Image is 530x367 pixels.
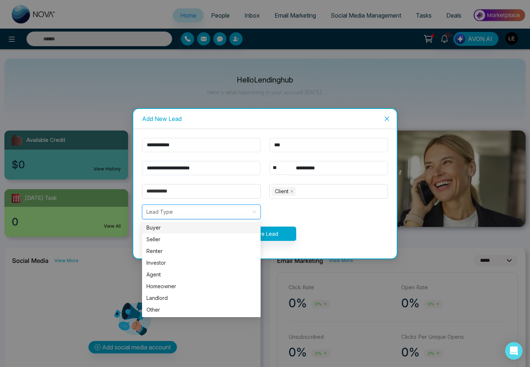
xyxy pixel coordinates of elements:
div: Landlord [142,292,261,304]
span: Client [272,187,295,196]
div: Seller [146,235,256,243]
div: Other [142,304,261,316]
div: Open Intercom Messenger [505,342,523,360]
div: Landlord [146,294,256,302]
div: Agent [146,271,256,279]
div: Agent [142,269,261,280]
button: Save Lead [234,227,296,241]
div: Renter [146,247,256,255]
div: Buyer [146,224,256,232]
div: Investor [142,257,261,269]
div: Seller [142,234,261,245]
div: Renter [142,245,261,257]
span: close [290,190,294,193]
div: Other [146,306,256,314]
div: Homeowner [146,282,256,290]
div: Homeowner [142,280,261,292]
div: Add New Lead [142,115,388,123]
span: Client [275,187,288,195]
div: Investor [146,259,256,267]
span: close [384,116,390,122]
button: Close [377,109,397,129]
div: Buyer [142,222,261,234]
